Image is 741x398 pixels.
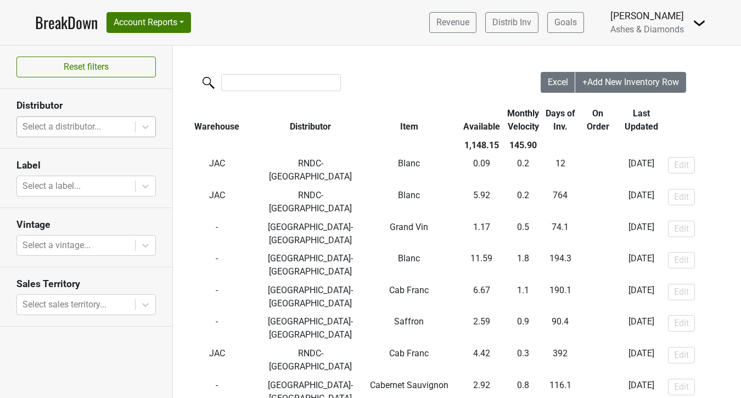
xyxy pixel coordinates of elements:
td: 2.59 [458,313,505,345]
img: Dropdown Menu [693,16,706,30]
span: Blanc [398,190,420,200]
td: [DATE] [617,344,665,376]
td: 190.1 [542,281,579,313]
button: Account Reports [106,12,191,33]
div: [PERSON_NAME] [610,9,684,23]
button: Reset filters [16,57,156,77]
span: Saffron [394,316,424,327]
button: Edit [668,284,695,300]
button: Edit [668,252,695,268]
th: Warehouse: activate to sort column ascending [173,104,261,136]
td: 12 [542,155,579,187]
button: Edit [668,189,695,205]
span: Blanc [398,253,420,264]
td: 0.9 [504,313,542,345]
td: 1.8 [504,249,542,281]
td: [GEOGRAPHIC_DATA]-[GEOGRAPHIC_DATA] [261,281,360,313]
span: Cab Franc [389,285,429,295]
td: 392 [542,344,579,376]
td: RNDC-[GEOGRAPHIC_DATA] [261,344,360,376]
td: RNDC-[GEOGRAPHIC_DATA] [261,186,360,218]
td: [GEOGRAPHIC_DATA]-[GEOGRAPHIC_DATA] [261,249,360,281]
th: 1,148.15 [458,136,505,155]
td: 5.92 [458,186,505,218]
td: 1.17 [458,218,505,250]
span: +Add New Inventory Row [582,77,679,87]
td: 4.42 [458,344,505,376]
td: [DATE] [617,281,665,313]
h3: Sales Territory [16,278,156,290]
td: [DATE] [617,249,665,281]
span: Blanc [398,158,420,169]
td: 1.1 [504,281,542,313]
td: 0.3 [504,344,542,376]
td: 194.3 [542,249,579,281]
td: - [173,281,261,313]
td: - [579,281,617,313]
span: Excel [548,77,568,87]
span: Cab Franc [389,348,429,358]
button: Edit [668,379,695,395]
span: Grand Vin [390,222,428,232]
button: Edit [668,347,695,363]
h3: Label [16,160,156,171]
td: 90.4 [542,313,579,345]
a: Goals [547,12,584,33]
td: 11.59 [458,249,505,281]
th: Days of Inv.: activate to sort column ascending [542,104,579,136]
td: - [173,313,261,345]
td: - [579,155,617,187]
td: [DATE] [617,155,665,187]
a: Revenue [429,12,476,33]
button: Excel [541,72,576,93]
th: Distributor: activate to sort column ascending [261,104,360,136]
th: 145.90 [504,136,542,155]
a: BreakDown [35,11,98,34]
th: Item: activate to sort column ascending [360,104,458,136]
td: RNDC-[GEOGRAPHIC_DATA] [261,155,360,187]
td: - [579,344,617,376]
td: - [579,218,617,250]
td: - [579,313,617,345]
th: Available: activate to sort column ascending [458,104,505,136]
button: Edit [668,315,695,332]
th: On Order: activate to sort column ascending [579,104,617,136]
td: [DATE] [617,313,665,345]
td: - [579,186,617,218]
td: - [579,249,617,281]
td: 74.1 [542,218,579,250]
th: Last Updated: activate to sort column ascending [617,104,665,136]
th: Monthly Velocity: activate to sort column ascending [504,104,542,136]
button: Edit [668,157,695,173]
td: 6.67 [458,281,505,313]
td: JAC [173,155,261,187]
td: 0.2 [504,186,542,218]
button: +Add New Inventory Row [575,72,686,93]
td: JAC [173,344,261,376]
td: 764 [542,186,579,218]
span: Cabernet Sauvignon [370,380,448,390]
td: [GEOGRAPHIC_DATA]-[GEOGRAPHIC_DATA] [261,313,360,345]
h3: Distributor [16,100,156,111]
td: [DATE] [617,186,665,218]
td: [GEOGRAPHIC_DATA]-[GEOGRAPHIC_DATA] [261,218,360,250]
td: 0.09 [458,155,505,187]
td: 0.5 [504,218,542,250]
button: Edit [668,221,695,237]
td: [DATE] [617,218,665,250]
td: - [173,218,261,250]
span: Ashes & Diamonds [610,24,684,35]
td: 0.2 [504,155,542,187]
h3: Vintage [16,219,156,231]
td: JAC [173,186,261,218]
td: - [173,249,261,281]
a: Distrib Inv [485,12,538,33]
